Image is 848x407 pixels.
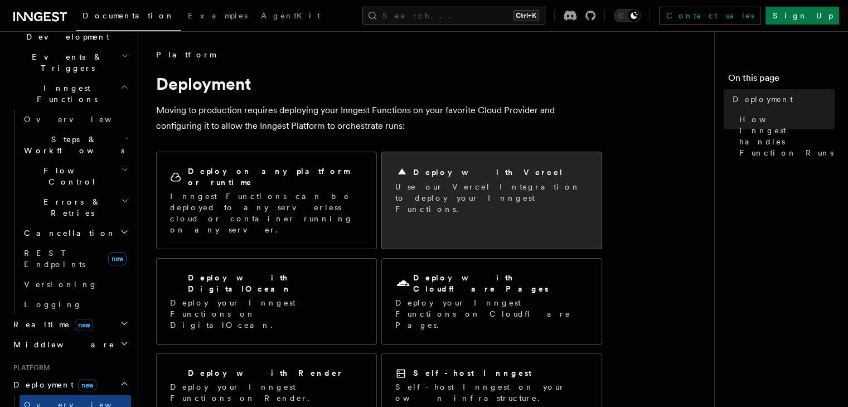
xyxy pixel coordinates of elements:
[9,364,50,372] span: Platform
[9,314,131,335] button: Realtimenew
[9,20,122,42] span: Local Development
[24,249,85,269] span: REST Endpoints
[108,252,127,265] span: new
[20,196,121,219] span: Errors & Retries
[9,339,115,350] span: Middleware
[20,109,131,129] a: Overview
[728,71,835,89] h4: On this page
[83,11,175,20] span: Documentation
[9,109,131,314] div: Inngest Functions
[739,114,835,158] span: How Inngest handles Function Runs
[381,152,602,249] a: Deploy with VercelUse our Vercel Integration to deploy your Inngest Functions.
[156,49,215,60] span: Platform
[395,381,588,404] p: Self-host Inngest on your own infrastructure.
[20,129,131,161] button: Steps & Workflows
[20,165,121,187] span: Flow Control
[78,379,96,391] span: new
[413,367,531,379] h2: Self-host Inngest
[513,10,539,21] kbd: Ctrl+K
[188,367,343,379] h2: Deploy with Render
[254,3,327,30] a: AgentKit
[9,335,131,355] button: Middleware
[170,381,363,404] p: Deploy your Inngest Functions on Render.
[188,272,363,294] h2: Deploy with DigitalOcean
[395,181,588,215] p: Use our Vercel Integration to deploy your Inngest Functions.
[24,280,98,289] span: Versioning
[156,258,377,345] a: Deploy with DigitalOceanDeploy your Inngest Functions on DigitalOcean.
[20,243,131,274] a: REST Endpointsnew
[381,258,602,345] a: Deploy with Cloudflare PagesDeploy your Inngest Functions on Cloudflare Pages.
[659,7,761,25] a: Contact sales
[20,134,124,156] span: Steps & Workflows
[9,16,131,47] button: Local Development
[733,94,793,105] span: Deployment
[76,3,181,31] a: Documentation
[24,300,82,309] span: Logging
[395,297,588,331] p: Deploy your Inngest Functions on Cloudflare Pages.
[614,9,641,22] button: Toggle dark mode
[9,379,96,390] span: Deployment
[261,11,320,20] span: AgentKit
[728,89,835,109] a: Deployment
[20,223,131,243] button: Cancellation
[765,7,839,25] a: Sign Up
[156,103,602,134] p: Moving to production requires deploying your Inngest Functions on your favorite Cloud Provider an...
[188,166,363,188] h2: Deploy on any platform or runtime
[9,51,122,74] span: Events & Triggers
[20,227,116,239] span: Cancellation
[9,375,131,395] button: Deploymentnew
[75,319,93,331] span: new
[20,192,131,223] button: Errors & Retries
[362,7,545,25] button: Search...Ctrl+K
[9,319,93,330] span: Realtime
[735,109,835,163] a: How Inngest handles Function Runs
[181,3,254,30] a: Examples
[170,297,363,331] p: Deploy your Inngest Functions on DigitalOcean.
[20,161,131,192] button: Flow Control
[9,78,131,109] button: Inngest Functions
[156,74,602,94] h1: Deployment
[188,11,248,20] span: Examples
[395,276,411,292] svg: Cloudflare
[24,115,139,124] span: Overview
[20,274,131,294] a: Versioning
[156,152,377,249] a: Deploy on any platform or runtimeInngest Functions can be deployed to any serverless cloud or con...
[413,167,564,178] h2: Deploy with Vercel
[170,191,363,235] p: Inngest Functions can be deployed to any serverless cloud or container running on any server.
[9,83,120,105] span: Inngest Functions
[20,294,131,314] a: Logging
[413,272,588,294] h2: Deploy with Cloudflare Pages
[9,47,131,78] button: Events & Triggers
